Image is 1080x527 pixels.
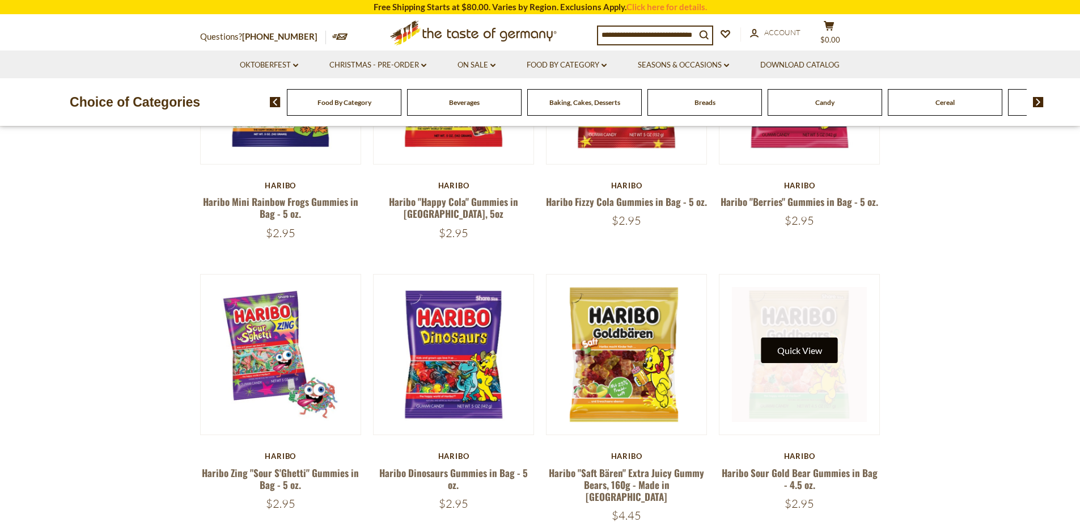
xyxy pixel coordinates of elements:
[240,59,298,71] a: Oktoberfest
[373,452,535,461] div: Haribo
[935,98,955,107] a: Cereal
[201,275,361,435] img: Haribo
[546,452,708,461] div: Haribo
[549,466,704,504] a: Haribo "Saft Bären" Extra Juicy Gummy Bears, 160g - Made in [GEOGRAPHIC_DATA]
[458,59,495,71] a: On Sale
[546,195,707,209] a: Haribo Fizzy Cola Gummies in Bag - 5 oz.
[317,98,371,107] a: Food By Category
[374,275,534,435] img: Haribo
[638,59,729,71] a: Seasons & Occasions
[270,97,281,107] img: previous arrow
[547,275,707,435] img: Haribo
[722,466,878,492] a: Haribo Sour Gold Bear Gummies in Bag - 4.5 oz.
[719,452,880,461] div: Haribo
[1033,97,1044,107] img: next arrow
[449,98,480,107] a: Beverages
[266,226,295,240] span: $2.95
[203,195,358,221] a: Haribo Mini Rainbow Frogs Gummies in Bag - 5 oz.
[820,35,840,44] span: $0.00
[785,496,814,511] span: $2.95
[202,466,359,492] a: Haribo Zing "Sour S'Ghetti" Gummies in Bag - 5 oz.
[719,181,880,190] div: Haribo
[373,181,535,190] div: Haribo
[439,226,468,240] span: $2.95
[812,20,846,49] button: $0.00
[694,98,715,107] a: Breads
[379,466,528,492] a: Haribo Dinosaurs Gummies in Bag - 5 oz.
[785,213,814,227] span: $2.95
[200,29,326,44] p: Questions?
[549,98,620,107] a: Baking, Cakes, Desserts
[750,27,801,39] a: Account
[329,59,426,71] a: Christmas - PRE-ORDER
[764,28,801,37] span: Account
[266,496,295,511] span: $2.95
[612,213,641,227] span: $2.95
[546,181,708,190] div: Haribo
[242,31,317,41] a: [PHONE_NUMBER]
[761,338,838,363] button: Quick View
[200,181,362,190] div: Haribo
[612,508,641,522] span: $4.45
[527,59,607,71] a: Food By Category
[626,2,707,12] a: Click here for details.
[389,195,518,221] a: Haribo "Happy Cola" Gummies in [GEOGRAPHIC_DATA], 5oz
[721,195,878,209] a: Haribo "Berries" Gummies in Bag - 5 oz.
[719,275,880,435] img: Haribo
[760,59,840,71] a: Download Catalog
[200,452,362,461] div: Haribo
[439,496,468,511] span: $2.95
[815,98,835,107] a: Candy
